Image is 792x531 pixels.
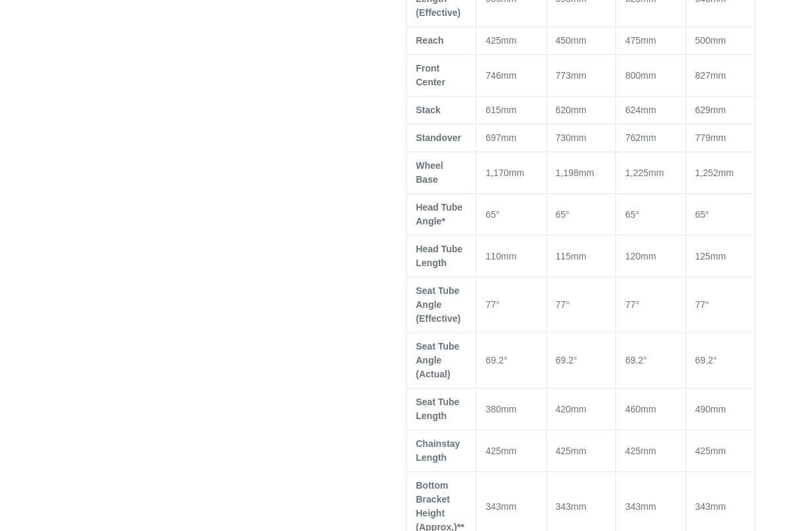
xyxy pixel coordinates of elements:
td: 490mm [685,389,756,430]
td: 475mm [616,27,686,55]
td: 425mm [616,430,686,472]
td: 69.2 [616,333,686,389]
td: 125mm [685,236,756,277]
span: 615mm [486,105,517,115]
td: 730mm [546,124,616,152]
td: 746mm [476,55,547,97]
span: ° [496,209,500,220]
td: 425mm [685,430,756,472]
span: Seat Tube Length [416,397,460,421]
span: ° [566,299,570,310]
td: 120mm [616,236,686,277]
td: 773mm [546,55,616,97]
td: 425mm [476,27,547,55]
span: 629mm [695,105,726,115]
td: 77 [685,277,756,333]
td: 69.2 [476,333,547,389]
td: 65 [476,194,547,236]
td: 697mm [476,124,547,152]
td: 69.2 [546,333,616,389]
span: Stack [416,105,441,115]
td: 450mm [546,27,616,55]
td: 1,225mm [616,152,686,194]
td: 460mm [616,389,686,430]
span: ° [643,355,647,365]
span: ° [566,209,570,220]
span: Head Tube Length [416,244,463,268]
td: 1,170mm [476,152,547,194]
td: 77 [616,277,686,333]
td: 420mm [546,389,616,430]
td: 77 [476,277,547,333]
span: 624mm [625,105,656,115]
td: 77 [546,277,616,333]
span: ° [705,299,709,310]
td: 800mm [616,55,686,97]
td: 1,198mm [546,152,616,194]
td: 115mm [546,236,616,277]
span: ° [496,299,500,310]
span: Head Tube Angle* [416,202,463,226]
td: 827mm [685,55,756,97]
span: 620mm [556,105,587,115]
td: 425mm [476,430,547,472]
span: Wheel Base [416,160,443,185]
td: 69.2 [685,333,756,389]
td: 762mm [616,124,686,152]
span: ° [636,209,640,220]
span: ° [636,299,640,310]
td: 65 [546,194,616,236]
span: Front Center [416,63,445,87]
td: 500mm [685,27,756,55]
span: Standover [416,132,461,143]
td: 65 [616,194,686,236]
span: ° [504,355,507,365]
td: 65 [685,194,756,236]
span: Seat Tube Angle (Actual) [416,341,460,379]
td: 380mm [476,389,547,430]
span: Reach [416,35,444,46]
span: Seat Tube Angle (Effective) [416,285,461,324]
td: 110mm [476,236,547,277]
td: 1,252mm [685,152,756,194]
span: Chainstay Length [416,438,461,463]
span: ° [705,209,709,220]
span: ° [574,355,578,365]
td: 425mm [546,430,616,472]
span: ° [713,355,717,365]
td: 779mm [685,124,756,152]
